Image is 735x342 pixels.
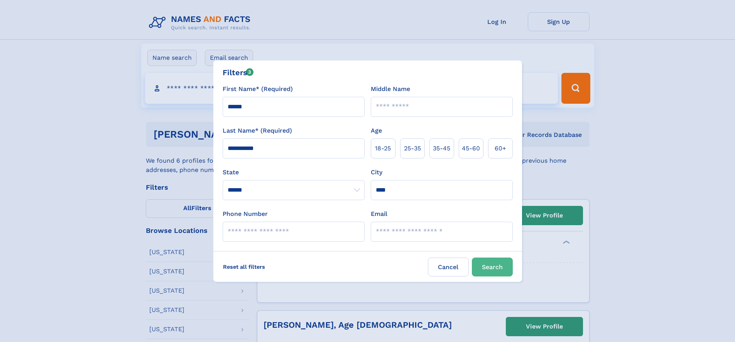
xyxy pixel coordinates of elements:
[433,144,450,153] span: 35‑45
[223,168,365,177] label: State
[218,258,270,276] label: Reset all filters
[371,84,410,94] label: Middle Name
[371,209,387,219] label: Email
[223,84,293,94] label: First Name* (Required)
[462,144,480,153] span: 45‑60
[428,258,469,276] label: Cancel
[472,258,513,276] button: Search
[371,126,382,135] label: Age
[223,209,268,219] label: Phone Number
[495,144,506,153] span: 60+
[375,144,391,153] span: 18‑25
[404,144,421,153] span: 25‑35
[371,168,382,177] label: City
[223,126,292,135] label: Last Name* (Required)
[223,67,254,78] div: Filters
